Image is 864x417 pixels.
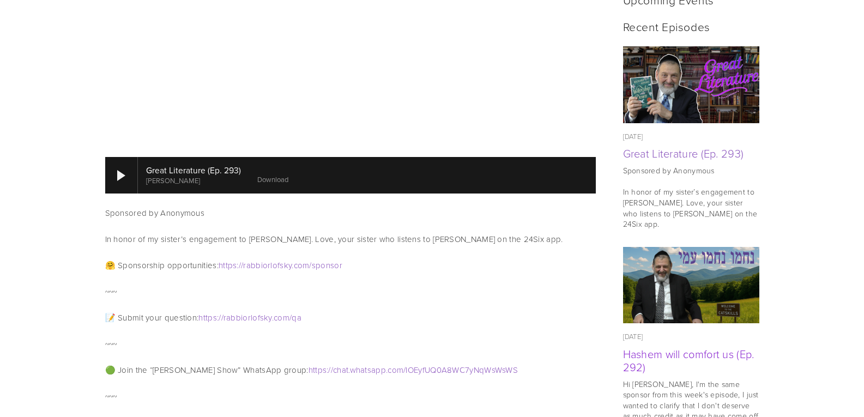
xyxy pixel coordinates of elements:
[623,131,643,141] time: [DATE]
[623,346,754,374] a: Hashem will comfort us (Ep. 292)
[388,364,403,376] span: com
[309,364,518,376] a: https://chat.whatsapp.com/IOEyfUQ0A8WC7yNqWsWsWS
[623,20,759,33] h2: Recent Episodes
[105,259,596,272] p: 🤗 Sponsorship opportunities:
[105,390,596,403] p: ~~~
[217,312,223,323] span: ://
[623,46,759,123] a: Great Literature (Ep. 293)
[309,259,311,271] span: /
[198,312,217,323] span: https
[294,259,310,271] span: com
[105,364,596,377] p: 🟢 Join the “[PERSON_NAME] Show” WhatsApp group:
[623,146,744,161] a: Great Literature (Ep. 293)
[237,259,243,271] span: ://
[292,312,301,323] span: qa
[623,247,759,324] a: Hashem will comfort us (Ep. 292)
[292,259,293,271] span: .
[219,259,342,271] a: https://rabbiorlofsky.com/sponsor
[219,259,237,271] span: https
[403,364,406,376] span: /
[406,364,518,376] span: IOEyfUQ0A8WC7yNqWsWsWS
[223,312,272,323] span: rabbiorlofsky
[623,247,759,324] img: Hashem will comfort us (Ep. 292)
[327,364,333,376] span: ://
[198,312,301,323] a: https://rabbiorlofsky.com/qa
[348,364,349,376] span: .
[243,259,292,271] span: rabbiorlofsky
[309,364,327,376] span: https
[623,46,759,123] img: Great Literature (Ep. 293)
[289,312,292,323] span: /
[105,207,596,246] p: Sponsored by Anonymous In honor of my sister’s engagement to [PERSON_NAME]. Love, your sister who...
[623,331,643,341] time: [DATE]
[312,259,342,271] span: sponsor
[272,312,274,323] span: .
[350,364,386,376] span: whatsapp
[333,364,348,376] span: chat
[105,311,596,324] p: 📝 Submit your question:
[274,312,289,323] span: com
[105,337,596,350] p: ~~~
[105,285,596,298] p: ~~~
[623,165,759,229] p: Sponsored by Anonymous In honor of my sister’s engagement to [PERSON_NAME]. Love, your sister who...
[386,364,388,376] span: .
